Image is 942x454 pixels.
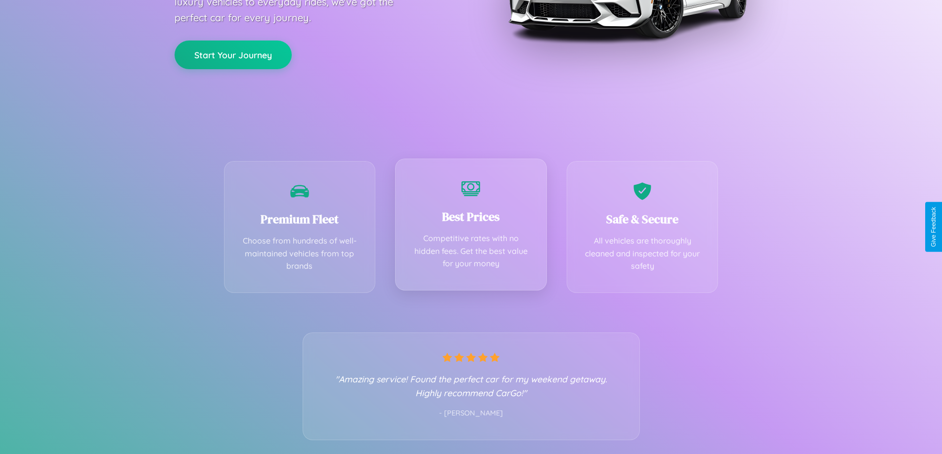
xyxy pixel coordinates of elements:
p: "Amazing service! Found the perfect car for my weekend getaway. Highly recommend CarGo!" [323,372,620,400]
h3: Best Prices [410,208,532,225]
p: Competitive rates with no hidden fees. Get the best value for your money [410,232,532,270]
button: Start Your Journey [175,41,292,69]
p: - [PERSON_NAME] [323,407,620,420]
p: All vehicles are thoroughly cleaned and inspected for your safety [582,235,703,273]
h3: Premium Fleet [239,211,360,227]
div: Give Feedback [930,207,937,247]
p: Choose from hundreds of well-maintained vehicles from top brands [239,235,360,273]
h3: Safe & Secure [582,211,703,227]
